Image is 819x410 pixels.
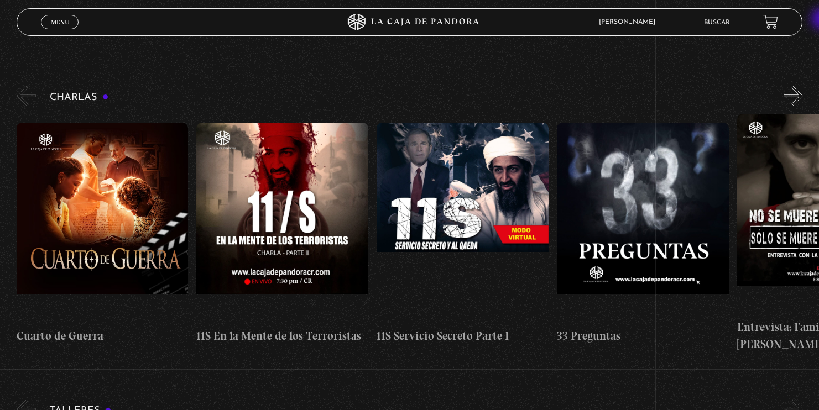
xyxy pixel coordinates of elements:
[377,327,549,345] h4: 11S Servicio Secreto Parte I
[196,327,368,345] h4: 11S En la Mente de los Terroristas
[704,19,730,26] a: Buscar
[763,14,778,29] a: View your shopping cart
[17,114,189,353] a: Cuarto de Guerra
[557,114,729,353] a: 33 Preguntas
[593,19,666,25] span: [PERSON_NAME]
[47,28,73,36] span: Cerrar
[557,327,729,345] h4: 33 Preguntas
[196,114,368,353] a: 11S En la Mente de los Terroristas
[17,327,189,345] h4: Cuarto de Guerra
[377,114,549,353] a: 11S Servicio Secreto Parte I
[784,86,803,106] button: Next
[51,19,69,25] span: Menu
[50,92,109,103] h3: Charlas
[17,86,36,106] button: Previous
